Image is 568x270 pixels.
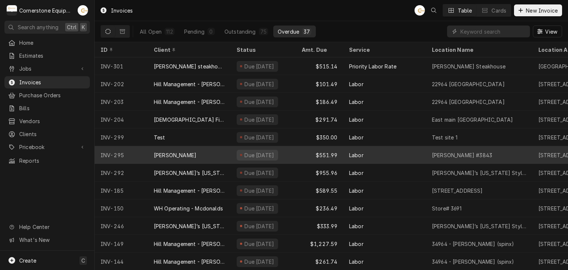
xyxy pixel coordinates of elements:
div: INV-149 [95,235,148,253]
div: INV-246 [95,217,148,235]
div: Labor [349,240,364,248]
span: Create [19,257,36,264]
div: INV-203 [95,93,148,111]
div: $551.99 [296,146,343,164]
a: Vendors [4,115,90,127]
span: Search anything [18,23,58,31]
div: Due [DATE] [244,169,275,177]
a: Clients [4,128,90,140]
div: 75 [260,28,267,36]
input: Keyword search [460,26,526,37]
div: Priority Labor Rate [349,63,396,70]
div: Cornerstone Equipment Repair, LLC [19,7,74,14]
div: $1,227.59 [296,235,343,253]
div: Labor [349,151,364,159]
span: Jobs [19,65,75,72]
button: Search anythingCtrlK [4,21,90,34]
div: Due [DATE] [244,151,275,159]
div: Andrew Buigues's Avatar [78,5,88,16]
div: Due [DATE] [244,205,275,212]
span: Clients [19,130,86,138]
div: Labor [349,80,364,88]
span: New Invoice [524,7,559,14]
div: Outstanding [224,28,256,36]
div: Labor [349,134,364,141]
div: 22964 [GEOGRAPHIC_DATA] [432,80,505,88]
div: East main [GEOGRAPHIC_DATA] [432,116,513,124]
span: K [82,23,85,31]
div: Labor [349,222,364,230]
div: Andrew Buigues's Avatar [415,5,425,16]
div: INV-295 [95,146,148,164]
div: [PERSON_NAME] #3843 [432,151,492,159]
div: $333.99 [296,217,343,235]
div: Store# 3691 [432,205,461,212]
div: [STREET_ADDRESS] [432,187,483,195]
span: Reports [19,157,86,165]
div: [PERSON_NAME]’s [US_STATE] Style Pizza [154,169,225,177]
div: 0 [209,28,213,36]
div: Due [DATE] [244,98,275,106]
div: Due [DATE] [244,116,275,124]
div: WH Operating - Mcdonalds [154,205,223,212]
div: 34964 - [PERSON_NAME] (spinx) [432,258,514,266]
div: [PERSON_NAME]’s [US_STATE] Style Pizza [432,222,527,230]
a: Invoices [4,76,90,88]
div: Client [154,46,223,54]
div: Due [DATE] [244,63,275,70]
button: New Invoice [514,4,562,16]
div: Due [DATE] [244,80,275,88]
span: Vendors [19,117,86,125]
span: Estimates [19,52,86,60]
a: Bills [4,102,90,114]
a: Go to What's New [4,234,90,246]
div: 112 [166,28,173,36]
div: 37 [304,28,310,36]
div: Test site 1 [432,134,457,141]
a: Go to Help Center [4,221,90,233]
a: Estimates [4,50,90,62]
div: INV-185 [95,182,148,199]
div: $236.49 [296,199,343,217]
div: [DEMOGRAPHIC_DATA] Fil A [154,116,225,124]
div: $291.74 [296,111,343,128]
div: Due [DATE] [244,240,275,248]
div: Location Name [432,46,525,54]
div: $955.96 [296,164,343,182]
div: $101.49 [296,75,343,93]
div: Labor [349,169,364,177]
div: Amt. Due [302,46,336,54]
div: C [7,5,17,16]
div: $350.00 [296,128,343,146]
div: Labor [349,258,364,266]
div: Cards [491,7,506,14]
div: ID [101,46,141,54]
div: [PERSON_NAME]’s [US_STATE] Style Pizza [154,222,225,230]
span: Bills [19,104,86,112]
span: Help Center [19,223,85,231]
div: $589.55 [296,182,343,199]
span: Home [19,39,86,47]
div: Labor [349,116,364,124]
div: 22964 [GEOGRAPHIC_DATA] [432,98,505,106]
div: Hill Management - [PERSON_NAME] [154,98,225,106]
a: Go to Jobs [4,63,90,75]
div: Test [154,134,165,141]
div: $515.14 [296,57,343,75]
button: View [533,26,562,37]
div: Cornerstone Equipment Repair, LLC's Avatar [7,5,17,16]
div: Hill Management - [PERSON_NAME] [154,80,225,88]
div: [PERSON_NAME]’s [US_STATE] Style Pizza [432,169,527,177]
div: $186.49 [296,93,343,111]
div: Service [349,46,419,54]
div: Due [DATE] [244,258,275,266]
div: [PERSON_NAME] Steakhouse [432,63,506,70]
span: Invoices [19,78,86,86]
a: Go to Pricebook [4,141,90,153]
div: INV-299 [95,128,148,146]
div: INV-150 [95,199,148,217]
a: Reports [4,155,90,167]
div: Labor [349,98,364,106]
div: Status [237,46,288,54]
div: INV-292 [95,164,148,182]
